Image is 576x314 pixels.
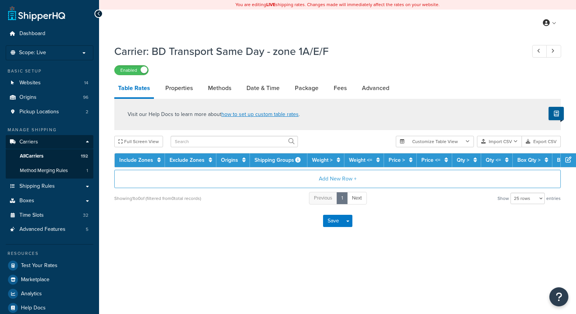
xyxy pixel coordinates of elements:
a: Boxes [6,194,93,208]
span: Shipping Rules [19,183,55,190]
a: Origins [221,156,238,164]
span: Analytics [21,291,42,297]
span: 1 [86,167,88,174]
a: Dashboard [6,27,93,41]
a: Shipping Rules [6,179,93,193]
span: 14 [84,80,88,86]
a: Date & Time [243,79,283,97]
span: Websites [19,80,41,86]
button: Open Resource Center [549,287,568,306]
button: Add New Row + [114,170,561,188]
span: Help Docs [21,305,46,311]
span: Test Your Rates [21,262,58,269]
b: LIVE [266,1,275,8]
a: Price <= [421,156,440,164]
span: Previous [314,194,332,201]
a: how to set up custom table rates [221,110,299,118]
a: Exclude Zones [170,156,205,164]
button: Save [323,215,344,227]
a: Include Zones [119,156,153,164]
a: Next [347,192,367,205]
a: Box Qty > [517,156,541,164]
a: Next Record [546,45,561,58]
a: Package [291,79,322,97]
a: Qty <= [486,156,501,164]
span: Scope: Live [19,50,46,56]
h1: Carrier: BD Transport Same Day - zone 1A/E/F [114,44,518,59]
div: Showing 1 to 0 of (filtered from 0 total records) [114,193,201,204]
a: Properties [162,79,197,97]
a: Previous Record [532,45,547,58]
li: Carriers [6,135,93,179]
a: Methods [204,79,235,97]
span: Pickup Locations [19,109,59,115]
a: Time Slots32 [6,208,93,222]
a: Weight > [312,156,333,164]
span: Method Merging Rules [20,167,68,174]
span: Show [498,193,509,204]
a: Advanced [358,79,393,97]
a: Qty > [457,156,469,164]
span: Marketplace [21,277,50,283]
a: Analytics [6,287,93,301]
a: Previous [309,192,337,205]
a: Weight <= [349,156,372,164]
a: Origins96 [6,90,93,105]
li: Origins [6,90,93,105]
a: Advanced Features5 [6,222,93,237]
li: Advanced Features [6,222,93,237]
div: Basic Setup [6,68,93,74]
a: Method Merging Rules1 [6,164,93,178]
a: 1 [336,192,348,205]
span: 32 [83,212,88,219]
a: Pickup Locations2 [6,105,93,119]
input: Search [171,136,298,147]
li: Websites [6,76,93,90]
a: Fees [330,79,350,97]
span: Time Slots [19,212,44,219]
span: Dashboard [19,31,45,37]
a: Price > [389,156,405,164]
span: Boxes [19,198,34,204]
span: entries [546,193,561,204]
div: Resources [6,250,93,257]
span: 96 [83,94,88,101]
li: Method Merging Rules [6,164,93,178]
span: All Carriers [20,153,43,159]
th: Shipping Groups [250,153,307,167]
a: Websites14 [6,76,93,90]
a: Marketplace [6,273,93,287]
a: Test Your Rates [6,259,93,272]
span: 192 [81,153,88,159]
li: Time Slots [6,208,93,222]
span: Origins [19,94,37,101]
a: Table Rates [114,79,154,99]
p: Visit our Help Docs to learn more about . [128,110,300,119]
div: Manage Shipping [6,127,93,133]
li: Pickup Locations [6,105,93,119]
button: Import CSV [477,136,522,147]
span: 5 [86,226,88,233]
label: Enabled [115,66,148,75]
span: Carriers [19,139,38,145]
span: 2 [86,109,88,115]
span: Advanced Features [19,226,66,233]
button: Full Screen View [114,136,163,147]
button: Export CSV [522,136,561,147]
a: Carriers [6,135,93,149]
a: AllCarriers192 [6,149,93,163]
span: Next [352,194,362,201]
button: Customize Table View [396,136,474,147]
button: Show Help Docs [549,107,564,120]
